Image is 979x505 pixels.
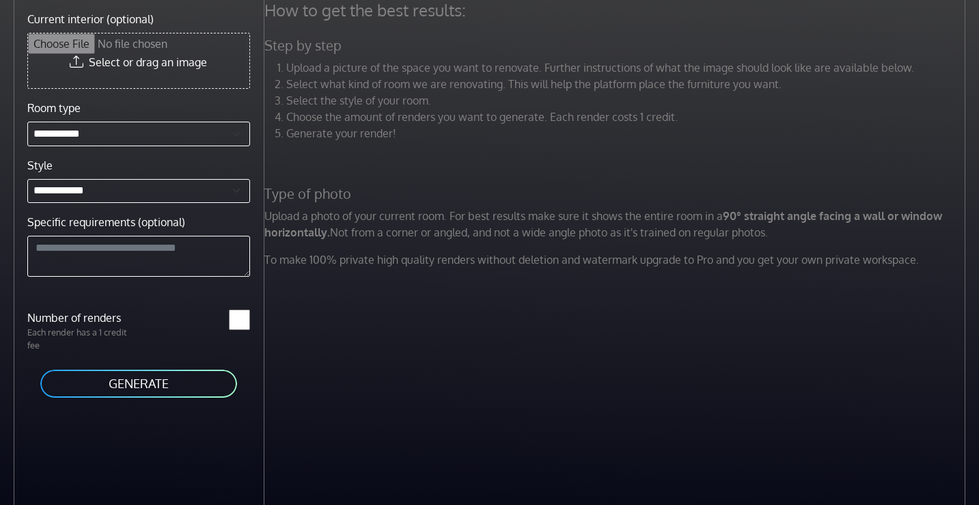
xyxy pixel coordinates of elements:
[256,185,977,202] h5: Type of photo
[27,100,81,116] label: Room type
[27,157,53,174] label: Style
[27,214,185,230] label: Specific requirements (optional)
[286,109,969,125] li: Choose the amount of renders you want to generate. Each render costs 1 credit.
[286,76,969,92] li: Select what kind of room we are renovating. This will help the platform place the furniture you w...
[264,209,942,239] strong: 90° straight angle facing a wall or window horizontally.
[39,368,238,399] button: GENERATE
[286,125,969,141] li: Generate your render!
[19,310,139,326] label: Number of renders
[286,59,969,76] li: Upload a picture of the space you want to renovate. Further instructions of what the image should...
[256,251,977,268] p: To make 100% private high quality renders without deletion and watermark upgrade to Pro and you g...
[256,208,977,241] p: Upload a photo of your current room. For best results make sure it shows the entire room in a Not...
[256,37,977,54] h5: Step by step
[27,11,154,27] label: Current interior (optional)
[286,92,969,109] li: Select the style of your room.
[19,326,139,352] p: Each render has a 1 credit fee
